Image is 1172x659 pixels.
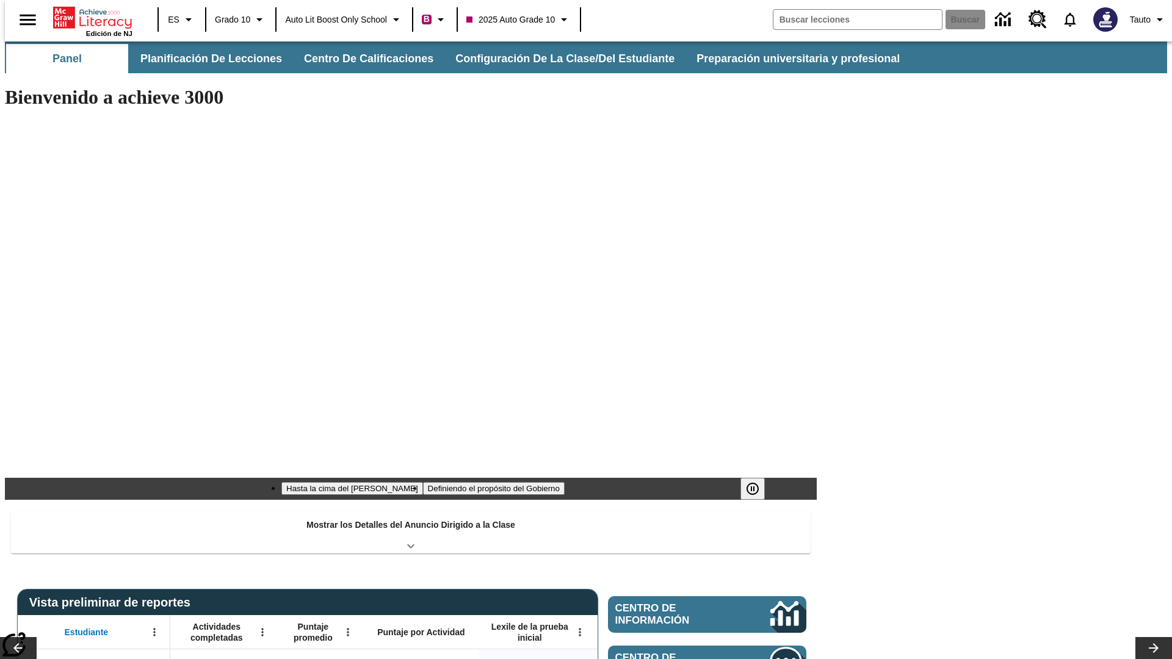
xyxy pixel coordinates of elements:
[1021,3,1054,36] a: Centro de recursos, Se abrirá en una pestaña nueva.
[294,44,443,73] button: Centro de calificaciones
[5,86,817,109] h1: Bienvenido a achieve 3000
[162,9,201,31] button: Lenguaje: ES, Selecciona un idioma
[461,9,576,31] button: Clase: 2025 Auto Grade 10, Selecciona una clase
[339,623,357,641] button: Abrir menú
[485,621,574,643] span: Lexile de la prueba inicial
[446,44,684,73] button: Configuración de la clase/del estudiante
[466,13,555,26] span: 2025 Auto Grade 10
[740,478,777,500] div: Pausar
[417,9,453,31] button: Boost El color de la clase es rojo violeta. Cambiar el color de la clase.
[773,10,942,29] input: Buscar campo
[53,5,132,30] a: Portada
[10,2,46,38] button: Abrir el menú lateral
[280,9,408,31] button: Escuela: Auto Lit Boost only School, Seleccione su escuela
[608,596,806,633] a: Centro de información
[65,627,109,638] span: Estudiante
[687,44,910,73] button: Preparación universitaria y profesional
[145,623,164,641] button: Abrir menú
[5,41,1167,73] div: Subbarra de navegación
[571,623,589,641] button: Abrir menú
[5,44,911,73] div: Subbarra de navegación
[285,13,387,26] span: Auto Lit Boost only School
[306,519,515,531] p: Mostrar los Detalles del Anuncio Dirigido a la Clase
[740,478,765,500] button: Pausar
[11,511,811,553] div: Mostrar los Detalles del Anuncio Dirigido a la Clase
[253,623,272,641] button: Abrir menú
[6,44,128,73] button: Panel
[86,30,132,37] span: Edición de NJ
[53,4,132,37] div: Portada
[1135,637,1172,659] button: Carrusel de lecciones, seguir
[1086,4,1125,35] button: Escoja un nuevo avatar
[1054,4,1086,35] a: Notificaciones
[423,482,565,495] button: Diapositiva 2 Definiendo el propósito del Gobierno
[1130,13,1151,26] span: Tauto
[210,9,272,31] button: Grado: Grado 10, Elige un grado
[29,596,197,610] span: Vista preliminar de reportes
[215,13,250,26] span: Grado 10
[176,621,257,643] span: Actividades completadas
[281,482,423,495] button: Diapositiva 1 Hasta la cima del monte Tai
[424,12,430,27] span: B
[1125,9,1172,31] button: Perfil/Configuración
[988,3,1021,37] a: Centro de información
[1093,7,1118,32] img: Avatar
[615,602,729,627] span: Centro de información
[284,621,342,643] span: Puntaje promedio
[168,13,179,26] span: ES
[377,627,465,638] span: Puntaje por Actividad
[131,44,292,73] button: Planificación de lecciones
